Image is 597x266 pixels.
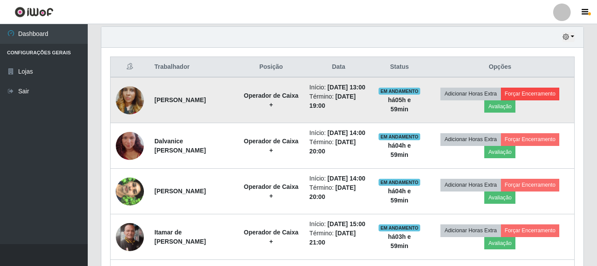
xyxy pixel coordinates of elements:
th: Trabalhador [149,57,238,78]
button: Adicionar Horas Extra [440,88,500,100]
th: Opções [426,57,575,78]
span: EM ANDAMENTO [379,224,420,231]
strong: [PERSON_NAME] [154,188,206,195]
strong: Operador de Caixa + [244,138,299,154]
strong: Operador de Caixa + [244,229,299,245]
button: Forçar Encerramento [501,88,560,100]
th: Posição [238,57,304,78]
img: 1742861123307.jpeg [116,121,144,171]
button: Forçar Encerramento [501,179,560,191]
li: Término: [309,229,368,247]
th: Status [373,57,425,78]
strong: Itamar de [PERSON_NAME] [154,229,206,245]
strong: Operador de Caixa + [244,183,299,199]
button: Avaliação [484,100,515,113]
button: Avaliação [484,237,515,249]
span: EM ANDAMENTO [379,88,420,95]
button: Forçar Encerramento [501,224,560,237]
time: [DATE] 14:00 [328,129,365,136]
button: Adicionar Horas Extra [440,224,500,237]
th: Data [304,57,373,78]
span: EM ANDAMENTO [379,179,420,186]
time: [DATE] 13:00 [328,84,365,91]
button: Forçar Encerramento [501,133,560,145]
li: Início: [309,174,368,183]
img: 1745442730986.jpeg [116,223,144,251]
li: Início: [309,83,368,92]
span: EM ANDAMENTO [379,133,420,140]
strong: há 03 h e 59 min [388,233,411,249]
button: Adicionar Horas Extra [440,133,500,145]
strong: há 04 h e 59 min [388,142,411,158]
strong: [PERSON_NAME] [154,96,206,103]
strong: Dalvanice [PERSON_NAME] [154,138,206,154]
li: Término: [309,92,368,110]
strong: Operador de Caixa + [244,92,299,108]
li: Término: [309,138,368,156]
time: [DATE] 14:00 [328,175,365,182]
img: 1750971978836.jpeg [116,167,144,216]
button: Avaliação [484,146,515,158]
img: 1734698175562.jpeg [116,75,144,125]
strong: há 05 h e 59 min [388,96,411,113]
button: Adicionar Horas Extra [440,179,500,191]
li: Início: [309,220,368,229]
strong: há 04 h e 59 min [388,188,411,204]
time: [DATE] 15:00 [328,220,365,227]
li: Término: [309,183,368,202]
li: Início: [309,128,368,138]
img: CoreUI Logo [14,7,54,18]
button: Avaliação [484,192,515,204]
